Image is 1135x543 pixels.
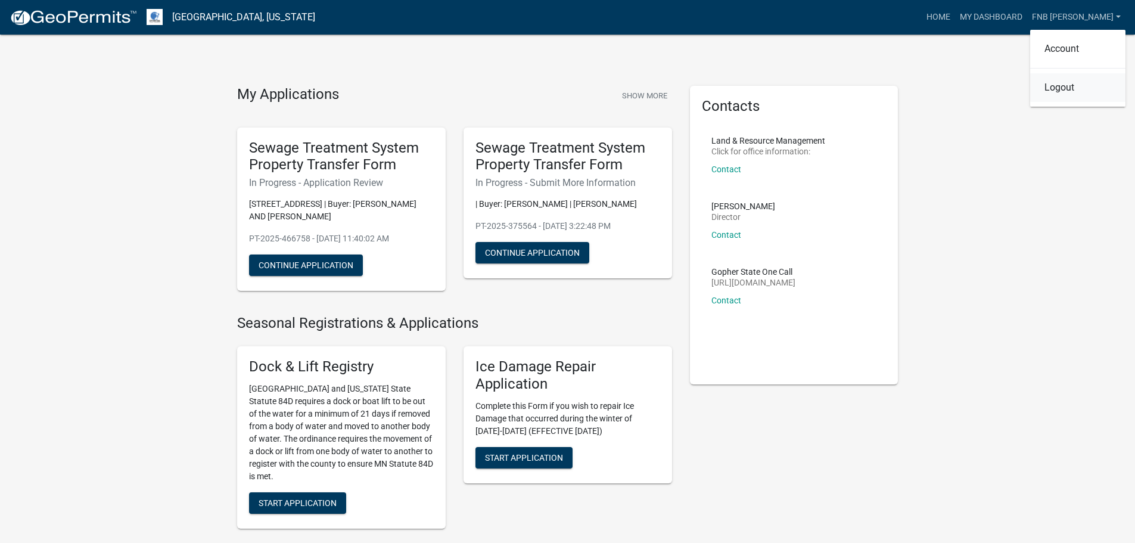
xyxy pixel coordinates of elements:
p: | Buyer: [PERSON_NAME] | [PERSON_NAME] [475,198,660,210]
button: Continue Application [249,255,363,276]
h5: Ice Damage Repair Application [475,358,660,393]
a: FNB [PERSON_NAME] [1027,6,1125,29]
p: Click for office information: [711,147,825,156]
h6: In Progress - Submit More Information [475,177,660,188]
button: Start Application [249,492,346,514]
a: [GEOGRAPHIC_DATA], [US_STATE] [172,7,315,27]
p: Gopher State One Call [711,268,795,276]
p: [URL][DOMAIN_NAME] [711,278,795,287]
h4: Seasonal Registrations & Applications [237,315,672,332]
p: Complete this Form if you wish to repair Ice Damage that occurred during the winter of [DATE]-[DA... [475,400,660,437]
a: Home [922,6,955,29]
a: Contact [711,230,741,240]
p: [STREET_ADDRESS] | Buyer: [PERSON_NAME] AND [PERSON_NAME] [249,198,434,223]
button: Show More [617,86,672,106]
h5: Sewage Treatment System Property Transfer Form [475,139,660,174]
a: Contact [711,296,741,305]
a: My Dashboard [955,6,1027,29]
h5: Sewage Treatment System Property Transfer Form [249,139,434,174]
div: FNB [PERSON_NAME] [1030,30,1125,107]
span: Start Application [259,498,337,507]
p: [GEOGRAPHIC_DATA] and [US_STATE] State Statute 84D requires a dock or boat lift to be out of the ... [249,383,434,483]
h5: Contacts [702,98,887,115]
p: [PERSON_NAME] [711,202,775,210]
h4: My Applications [237,86,339,104]
span: Start Application [485,452,563,462]
p: PT-2025-466758 - [DATE] 11:40:02 AM [249,232,434,245]
h6: In Progress - Application Review [249,177,434,188]
h5: Dock & Lift Registry [249,358,434,376]
img: Otter Tail County, Minnesota [147,9,163,25]
p: PT-2025-375564 - [DATE] 3:22:48 PM [475,220,660,232]
p: Director [711,213,775,221]
p: Land & Resource Management [711,136,825,145]
button: Start Application [475,447,573,468]
button: Continue Application [475,242,589,263]
a: Account [1030,35,1125,63]
a: Contact [711,165,741,174]
a: Logout [1030,73,1125,102]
